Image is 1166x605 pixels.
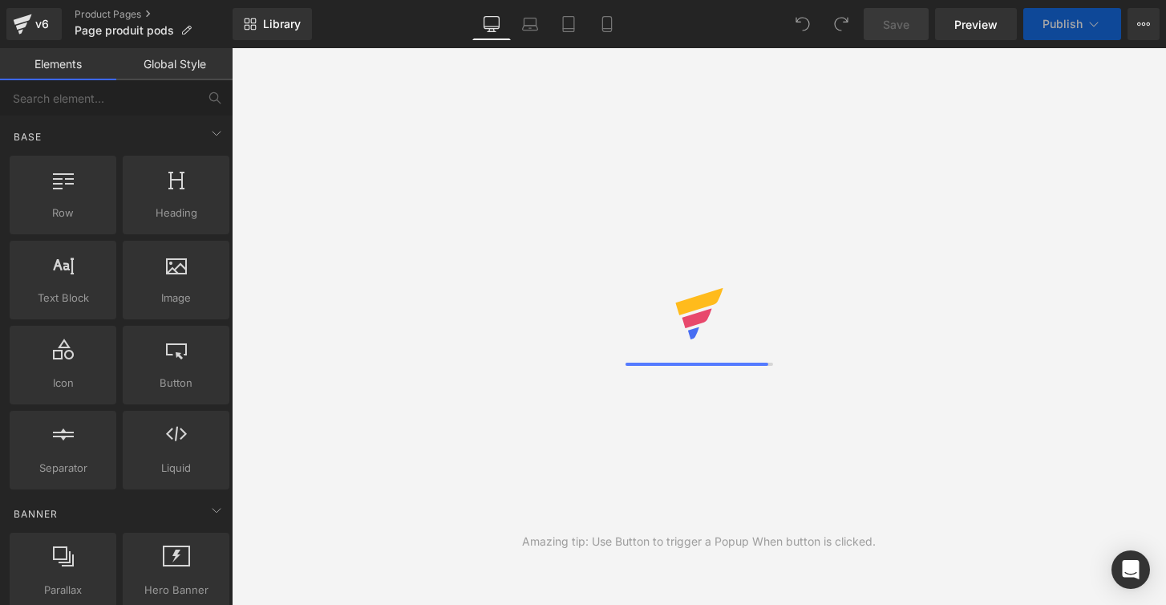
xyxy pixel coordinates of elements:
[14,205,111,221] span: Row
[787,8,819,40] button: Undo
[1111,550,1150,589] div: Open Intercom Messenger
[6,8,62,40] a: v6
[588,8,626,40] a: Mobile
[12,506,59,522] span: Banner
[14,375,111,392] span: Icon
[1043,18,1083,30] span: Publish
[128,205,225,221] span: Heading
[935,8,1017,40] a: Preview
[14,460,111,477] span: Separator
[75,24,174,37] span: Page produit pods
[472,8,511,40] a: Desktop
[883,16,909,33] span: Save
[116,48,233,80] a: Global Style
[263,17,301,31] span: Library
[75,8,233,21] a: Product Pages
[12,129,43,144] span: Base
[825,8,857,40] button: Redo
[128,582,225,599] span: Hero Banner
[954,16,998,33] span: Preview
[233,8,312,40] a: New Library
[522,533,876,550] div: Amazing tip: Use Button to trigger a Popup When button is clicked.
[1128,8,1160,40] button: More
[511,8,549,40] a: Laptop
[128,460,225,477] span: Liquid
[14,290,111,307] span: Text Block
[14,582,111,599] span: Parallax
[128,375,225,392] span: Button
[549,8,588,40] a: Tablet
[1023,8,1121,40] button: Publish
[128,290,225,307] span: Image
[32,14,52,35] div: v6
